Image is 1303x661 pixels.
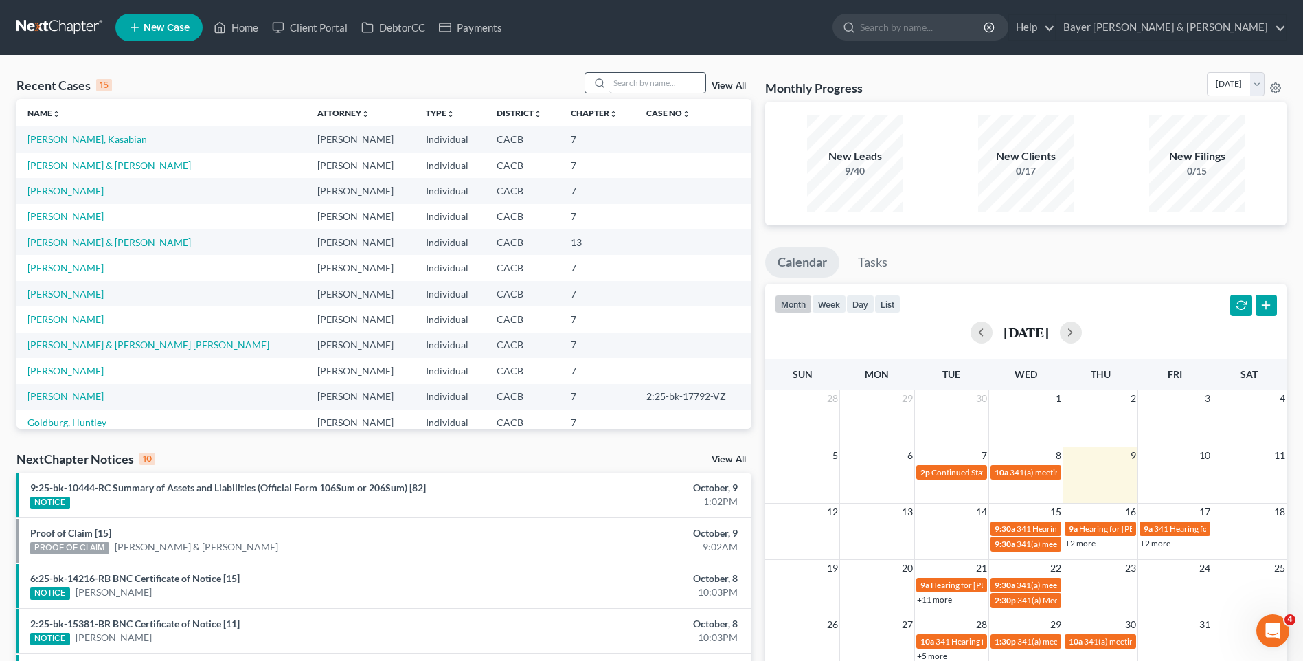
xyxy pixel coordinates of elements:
[1203,390,1212,407] span: 3
[560,153,635,178] td: 7
[1017,580,1149,590] span: 341(a) meeting for [PERSON_NAME]
[1069,636,1083,647] span: 10a
[1017,539,1149,549] span: 341(a) meeting for [PERSON_NAME]
[1004,325,1049,339] h2: [DATE]
[1017,524,1140,534] span: 341 Hearing for [PERSON_NAME]
[486,333,560,358] td: CACB
[432,15,509,40] a: Payments
[415,229,486,255] td: Individual
[30,482,426,493] a: 9:25-bk-10444-RC Summary of Assets and Liabilities (Official Form 106Sum or 206Sum) [82]
[826,504,839,520] span: 12
[1149,164,1245,178] div: 0/15
[1273,447,1287,464] span: 11
[826,390,839,407] span: 28
[30,618,240,629] a: 2:25-bk-15381-BR BNC Certificate of Notice [11]
[560,333,635,358] td: 7
[486,178,560,203] td: CACB
[1049,560,1063,576] span: 22
[30,542,109,554] div: PROOF OF CLAIM
[1010,467,1208,478] span: 341(a) meeting for [PERSON_NAME] [PERSON_NAME]
[30,527,111,539] a: Proof of Claim [15]
[975,504,988,520] span: 14
[560,306,635,332] td: 7
[1091,368,1111,380] span: Thu
[1054,447,1063,464] span: 8
[115,540,278,554] a: [PERSON_NAME] & [PERSON_NAME]
[1140,538,1170,548] a: +2 more
[76,585,152,599] a: [PERSON_NAME]
[865,368,889,380] span: Mon
[511,585,738,599] div: 10:03PM
[635,384,751,410] td: 2:25-bk-17792-VZ
[415,178,486,203] td: Individual
[361,110,370,118] i: unfold_more
[415,126,486,152] td: Individual
[486,410,560,435] td: CACB
[306,410,414,435] td: [PERSON_NAME]
[1017,595,1085,605] span: 341(a) Meeting for
[874,295,900,313] button: list
[1284,614,1295,625] span: 4
[931,580,1111,590] span: Hearing for [PERSON_NAME] & [PERSON_NAME]
[560,410,635,435] td: 7
[306,153,414,178] td: [PERSON_NAME]
[646,108,690,118] a: Case Nounfold_more
[27,339,269,350] a: [PERSON_NAME] & [PERSON_NAME] [PERSON_NAME]
[560,126,635,152] td: 7
[560,229,635,255] td: 13
[27,210,104,222] a: [PERSON_NAME]
[900,504,914,520] span: 13
[511,631,738,645] div: 10:03PM
[415,358,486,383] td: Individual
[931,467,1012,478] span: Continued Status Conf
[1084,636,1216,647] span: 341(a) meeting for [PERSON_NAME]
[207,15,265,40] a: Home
[415,333,486,358] td: Individual
[27,313,104,325] a: [PERSON_NAME]
[446,110,455,118] i: unfold_more
[682,110,690,118] i: unfold_more
[511,617,738,631] div: October, 8
[1144,524,1153,534] span: 9a
[52,110,60,118] i: unfold_more
[534,110,542,118] i: unfold_more
[560,204,635,229] td: 7
[306,255,414,280] td: [PERSON_NAME]
[486,126,560,152] td: CACB
[1168,368,1182,380] span: Fri
[609,73,705,93] input: Search by name...
[306,229,414,255] td: [PERSON_NAME]
[486,229,560,255] td: CACB
[812,295,846,313] button: week
[265,15,354,40] a: Client Portal
[1124,616,1137,633] span: 30
[486,358,560,383] td: CACB
[765,80,863,96] h3: Monthly Progress
[712,81,746,91] a: View All
[975,616,988,633] span: 28
[1129,447,1137,464] span: 9
[426,108,455,118] a: Typeunfold_more
[1273,504,1287,520] span: 18
[415,204,486,229] td: Individual
[900,390,914,407] span: 29
[1009,15,1055,40] a: Help
[900,616,914,633] span: 27
[76,631,152,645] a: [PERSON_NAME]
[96,79,112,91] div: 15
[793,368,813,380] span: Sun
[27,133,147,145] a: [PERSON_NAME], Kasabian
[27,288,104,300] a: [PERSON_NAME]
[995,595,1016,605] span: 2:30p
[1079,524,1259,534] span: Hearing for [PERSON_NAME] & [PERSON_NAME]
[1056,15,1286,40] a: Bayer [PERSON_NAME] & [PERSON_NAME]
[1049,504,1063,520] span: 15
[995,467,1008,478] span: 10a
[511,526,738,540] div: October, 9
[900,560,914,576] span: 20
[1065,538,1096,548] a: +2 more
[1149,148,1245,164] div: New Filings
[27,185,104,197] a: [PERSON_NAME]
[560,178,635,203] td: 7
[1198,447,1212,464] span: 10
